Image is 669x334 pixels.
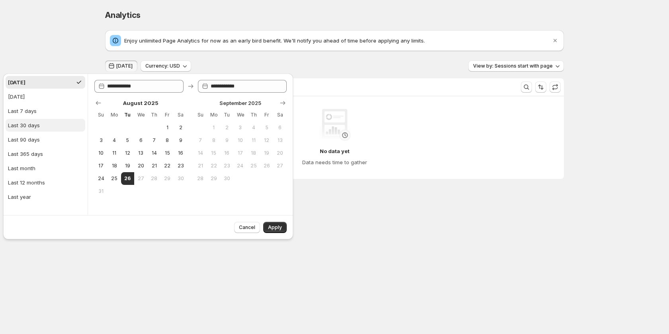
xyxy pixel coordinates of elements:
[124,163,131,169] span: 19
[274,121,287,134] button: Saturday September 6 2025
[223,112,230,118] span: Tu
[164,137,171,144] span: 8
[137,175,144,182] span: 27
[124,150,131,156] span: 12
[194,109,207,121] th: Sunday
[164,150,171,156] span: 15
[473,63,553,69] span: View by: Sessions start with page
[124,137,131,144] span: 5
[164,124,171,131] span: 1
[220,134,233,147] button: Tuesday September 9 2025
[177,124,184,131] span: 2
[197,137,204,144] span: 7
[137,163,144,169] span: 20
[134,147,147,159] button: Wednesday August 13 2025
[535,82,546,93] button: Sort the results
[174,147,187,159] button: Saturday August 16 2025
[197,112,204,118] span: Su
[177,175,184,182] span: 30
[111,150,117,156] span: 11
[8,107,37,115] div: Last 7 days
[161,147,174,159] button: Friday August 15 2025
[108,134,121,147] button: Monday August 4 2025
[207,134,220,147] button: Monday September 8 2025
[277,124,284,131] span: 6
[220,159,233,172] button: Tuesday September 23 2025
[134,134,147,147] button: Wednesday August 6 2025
[194,159,207,172] button: Sunday September 21 2025
[197,150,204,156] span: 14
[260,159,273,172] button: Friday September 26 2025
[94,185,108,198] button: Sunday August 31 2025
[6,148,85,160] button: Last 365 days
[223,163,230,169] span: 23
[98,175,104,182] span: 24
[277,137,284,144] span: 13
[108,172,121,185] button: Monday August 25 2025
[164,175,171,182] span: 29
[111,112,117,118] span: Mo
[263,150,270,156] span: 19
[210,124,217,131] span: 1
[134,109,147,121] th: Wednesday
[94,134,108,147] button: Sunday August 3 2025
[94,147,108,159] button: Sunday August 10 2025
[124,175,131,182] span: 26
[145,63,180,69] span: Currency: USD
[98,163,104,169] span: 17
[121,134,134,147] button: Tuesday August 5 2025
[174,121,187,134] button: Saturday August 2 2025
[151,163,157,169] span: 21
[260,121,273,134] button: Friday September 5 2025
[121,172,134,185] button: Start of range Today Tuesday August 26 2025
[98,188,104,194] span: 31
[210,175,217,182] span: 29
[94,172,108,185] button: Sunday August 24 2025
[8,121,40,129] div: Last 30 days
[147,134,160,147] button: Thursday August 7 2025
[302,158,367,166] h4: Data needs time to gather
[320,147,350,155] h4: No data yet
[260,134,273,147] button: Friday September 12 2025
[277,97,288,109] button: Show next month, October 2025
[274,134,287,147] button: Saturday September 13 2025
[6,176,85,189] button: Last 12 months
[105,60,137,72] button: [DATE]
[247,109,260,121] th: Thursday
[210,137,217,144] span: 8
[8,150,43,158] div: Last 365 days
[121,159,134,172] button: Tuesday August 19 2025
[220,121,233,134] button: Tuesday September 2 2025
[6,76,85,89] button: [DATE]
[250,137,257,144] span: 11
[177,163,184,169] span: 23
[194,147,207,159] button: Sunday September 14 2025
[274,109,287,121] th: Saturday
[247,159,260,172] button: Thursday September 25 2025
[237,112,244,118] span: We
[161,121,174,134] button: Friday August 1 2025
[197,175,204,182] span: 28
[207,159,220,172] button: Monday September 22 2025
[151,175,157,182] span: 28
[234,134,247,147] button: Wednesday September 10 2025
[237,124,244,131] span: 3
[108,159,121,172] button: Monday August 18 2025
[98,137,104,144] span: 3
[147,109,160,121] th: Thursday
[223,175,230,182] span: 30
[174,159,187,172] button: Saturday August 23 2025
[94,109,108,121] th: Sunday
[177,137,184,144] span: 9
[247,121,260,134] button: Thursday September 4 2025
[151,112,157,118] span: Th
[8,193,31,201] div: Last year
[111,163,117,169] span: 18
[260,109,273,121] th: Friday
[250,163,257,169] span: 25
[234,109,247,121] th: Wednesday
[164,112,171,118] span: Fr
[234,159,247,172] button: Wednesday September 24 2025
[6,162,85,175] button: Last month
[521,82,532,93] button: Search and filter results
